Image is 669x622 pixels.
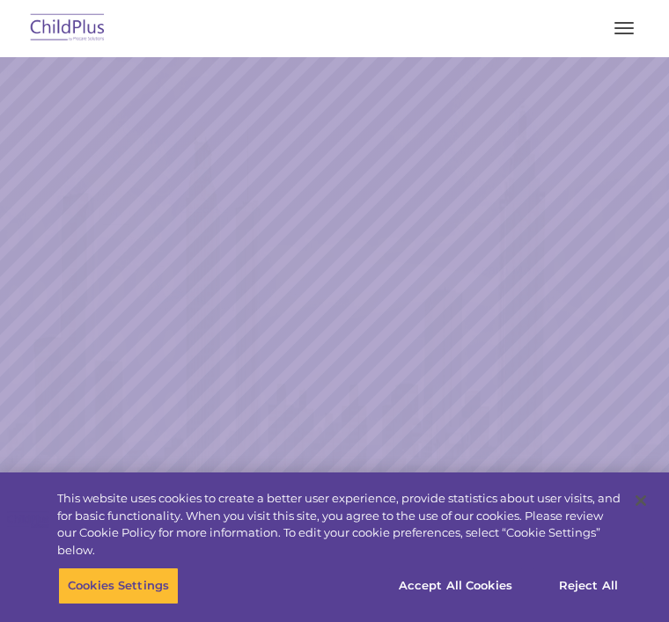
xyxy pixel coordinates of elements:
[389,567,522,604] button: Accept All Cookies
[621,481,660,520] button: Close
[26,8,109,49] img: ChildPlus by Procare Solutions
[533,567,643,604] button: Reject All
[453,255,563,284] a: Learn More
[58,567,179,604] button: Cookies Settings
[57,490,621,559] div: This website uses cookies to create a better user experience, provide statistics about user visit...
